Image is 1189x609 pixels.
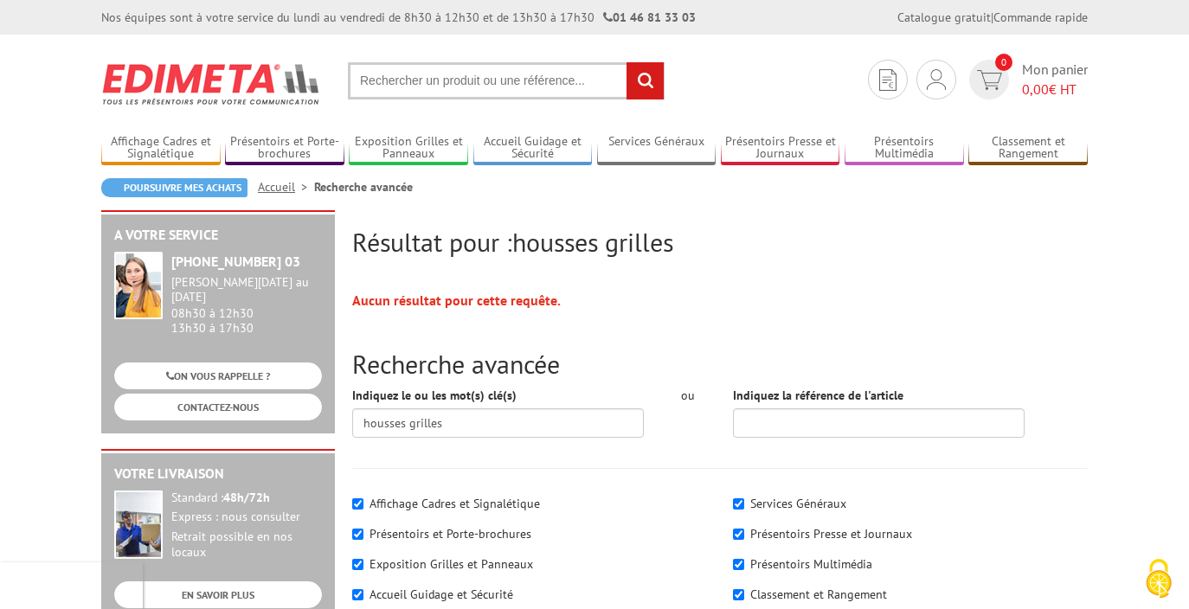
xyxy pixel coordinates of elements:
strong: 48h/72h [223,490,270,505]
strong: Aucun résultat pour cette requête. [352,292,561,309]
span: housses grilles [512,225,673,259]
div: ou [670,387,707,404]
a: Classement et Rangement [968,134,1088,163]
strong: [PHONE_NUMBER] 03 [171,253,300,270]
div: Retrait possible en nos locaux [171,529,322,561]
a: Présentoirs et Porte-brochures [225,134,344,163]
li: Recherche avancée [314,178,413,196]
div: Standard : [171,490,322,506]
label: Indiquez le ou les mot(s) clé(s) [352,387,517,404]
div: Express : nous consulter [171,510,322,525]
img: devis rapide [977,70,1002,90]
span: 0,00 [1022,80,1049,98]
h2: Résultat pour : [352,228,1088,256]
input: Présentoirs Presse et Journaux [733,529,744,540]
span: 0 [995,54,1012,71]
label: Classement et Rangement [750,587,887,602]
input: Présentoirs Multimédia [733,559,744,570]
a: CONTACTEZ-NOUS [114,394,322,420]
a: Accueil [258,179,314,195]
button: Cookies (fenêtre modale) [1128,550,1189,609]
div: 08h30 à 12h30 13h30 à 17h30 [171,275,322,335]
img: devis rapide [879,69,897,91]
a: Catalogue gratuit [897,10,991,25]
label: Indiquez la référence de l'article [733,387,903,404]
label: Accueil Guidage et Sécurité [370,587,513,602]
div: Nos équipes sont à votre service du lundi au vendredi de 8h30 à 12h30 et de 13h30 à 17h30 [101,9,696,26]
a: EN SAVOIR PLUS [114,581,322,608]
input: Classement et Rangement [733,589,744,600]
input: rechercher [627,62,664,99]
label: Présentoirs et Porte-brochures [370,526,531,542]
a: Exposition Grilles et Panneaux [349,134,468,163]
input: Présentoirs et Porte-brochures [352,529,363,540]
a: ON VOUS RAPPELLE ? [114,362,322,389]
label: Services Généraux [750,496,846,511]
label: Exposition Grilles et Panneaux [370,556,533,572]
span: € HT [1022,80,1088,99]
h2: A votre service [114,228,322,243]
a: Commande rapide [993,10,1088,25]
input: Exposition Grilles et Panneaux [352,559,363,570]
img: devis rapide [927,69,946,90]
a: Présentoirs Multimédia [845,134,964,163]
input: Accueil Guidage et Sécurité [352,589,363,600]
img: Edimeta [101,52,322,116]
a: Services Généraux [597,134,717,163]
strong: 01 46 81 33 03 [603,10,696,25]
label: Affichage Cadres et Signalétique [370,496,540,511]
img: widget-service.jpg [114,252,163,319]
h2: Votre livraison [114,466,322,482]
a: devis rapide 0 Mon panier 0,00€ HT [965,60,1088,99]
img: widget-livraison.jpg [114,490,163,559]
label: Présentoirs Presse et Journaux [750,526,912,542]
img: Cookies (fenêtre modale) [1137,557,1180,600]
input: Services Généraux [733,498,744,510]
a: Accueil Guidage et Sécurité [473,134,593,163]
input: Rechercher un produit ou une référence... [348,62,665,99]
a: Poursuivre mes achats [101,178,247,197]
input: Affichage Cadres et Signalétique [352,498,363,510]
span: Mon panier [1022,60,1088,99]
h2: Recherche avancée [352,349,1088,378]
label: Présentoirs Multimédia [750,556,872,572]
div: [PERSON_NAME][DATE] au [DATE] [171,275,322,304]
div: | [897,9,1088,26]
a: Affichage Cadres et Signalétique [101,134,221,163]
a: Présentoirs Presse et Journaux [721,134,840,163]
